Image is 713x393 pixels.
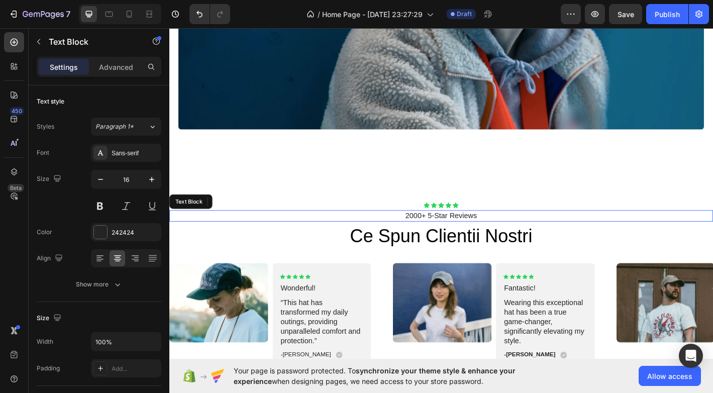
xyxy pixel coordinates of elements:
button: Allow access [639,366,701,386]
span: Save [618,10,634,19]
button: 7 [4,4,75,24]
p: “This hat has transformed my daily outings, providing unparalleled comfort and protection.” [124,302,215,354]
div: Styles [37,122,54,131]
span: Allow access [647,371,692,381]
div: Font [37,148,49,157]
div: Publish [655,9,680,20]
span: synchronize your theme style & enhance your experience [234,366,516,385]
div: Beta [8,184,24,192]
p: Wonderful! [124,286,215,297]
div: Color [37,228,52,237]
div: Padding [37,364,60,373]
button: Paragraph 1* [91,118,161,136]
input: Auto [91,333,161,351]
p: 2000+ 5-Star Reviews [1,205,602,216]
p: 7 [66,8,70,20]
span: Home Page - [DATE] 23:27:29 [322,9,423,20]
button: Publish [646,4,688,24]
div: Open Intercom Messenger [679,344,703,368]
div: Size [37,312,63,325]
p: Ce spun clientii nostri [1,220,602,246]
div: Size [37,172,63,186]
p: -[PERSON_NAME] [124,360,179,369]
div: Text style [37,97,64,106]
iframe: Design area [169,27,713,361]
div: Add... [112,364,159,373]
p: Fantastic! [371,286,463,297]
div: Show more [76,279,123,289]
p: -[PERSON_NAME] [371,360,428,369]
div: Undo/Redo [189,4,230,24]
p: Advanced [99,62,133,72]
span: / [318,9,320,20]
div: 450 [10,107,24,115]
button: Save [609,4,642,24]
button: Show more [37,275,161,293]
span: Paragraph 1* [95,122,134,131]
div: Width [37,337,53,346]
img: gempages_575595409674601298-2906e4e0-d912-40b9-9744-284ee12f15f2.webp [248,263,357,351]
div: Align [37,252,65,265]
img: gempages_575595409674601298-5b0e33b8-63ac-47ea-8ce7-d09716b9d2b0.webp [496,263,605,351]
div: 242424 [112,228,159,237]
div: Sans-serif [112,149,159,158]
span: Your page is password protected. To when designing pages, we need access to your store password. [234,365,555,386]
div: Text Block [5,190,39,199]
p: Wearing this exceptional hat has been a true game-changer, significantly elevating my style. [371,302,463,354]
p: Text Block [49,36,134,48]
p: Settings [50,62,78,72]
span: Draft [457,10,472,19]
